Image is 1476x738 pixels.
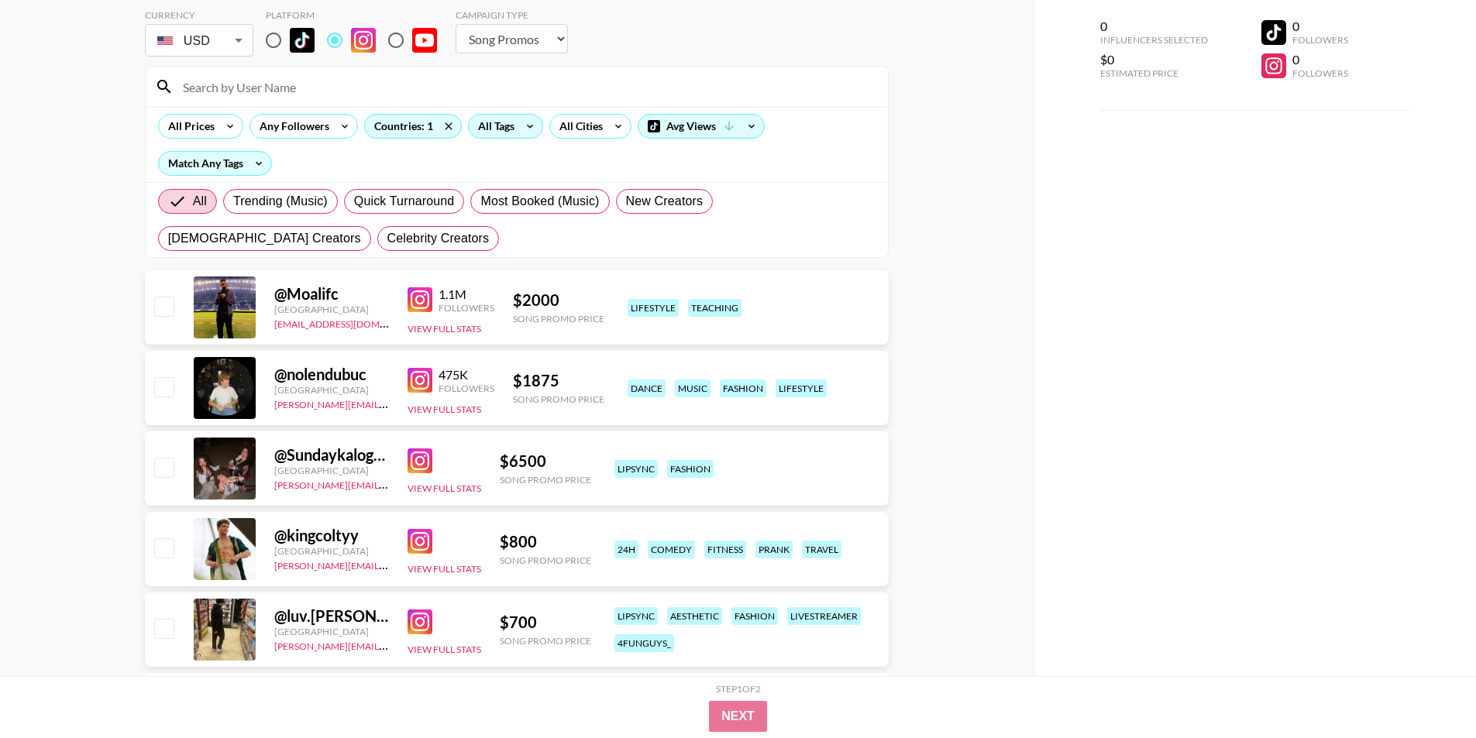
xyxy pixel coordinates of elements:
a: [PERSON_NAME][EMAIL_ADDRESS][DOMAIN_NAME] [274,396,504,410]
div: lipsync [614,460,658,478]
div: [GEOGRAPHIC_DATA] [274,626,389,637]
img: Instagram [408,368,432,393]
div: @ kingcoltyy [274,526,389,545]
div: @ Sundaykalogeras [274,445,389,465]
div: Song Promo Price [500,474,591,486]
div: [GEOGRAPHIC_DATA] [274,465,389,476]
button: View Full Stats [408,644,481,655]
div: Platform [266,9,449,21]
div: lifestyle [628,299,679,317]
button: View Full Stats [408,403,481,415]
div: 0 [1100,19,1208,34]
div: Followers [1292,34,1348,46]
span: Most Booked (Music) [480,192,599,211]
a: [PERSON_NAME][EMAIL_ADDRESS][PERSON_NAME][DOMAIN_NAME] [274,637,577,652]
div: lipsync [614,607,658,625]
div: Song Promo Price [513,393,604,405]
div: travel [802,541,841,558]
div: lifestyle [776,379,827,397]
div: $ 1875 [513,371,604,390]
div: Match Any Tags [159,152,271,175]
a: [PERSON_NAME][EMAIL_ADDRESS][DOMAIN_NAME] [274,557,504,572]
div: teaching [688,299,741,317]
div: Countries: 1 [365,115,461,138]
button: View Full Stats [408,482,481,494]
div: [GEOGRAPHIC_DATA] [274,545,389,557]
div: prank [755,541,793,558]
div: All Cities [550,115,606,138]
div: 1.1M [439,287,494,302]
button: Next [709,701,767,732]
div: 0 [1292,52,1348,67]
img: Instagram [351,28,376,53]
div: [GEOGRAPHIC_DATA] [274,304,389,315]
div: 4funguys_ [614,634,674,652]
input: Search by User Name [174,74,879,99]
button: View Full Stats [408,323,481,335]
img: Instagram [408,529,432,554]
div: Influencers Selected [1100,34,1208,46]
div: Song Promo Price [513,313,604,324]
span: New Creators [626,192,704,211]
div: 475K [439,367,494,383]
div: [GEOGRAPHIC_DATA] [274,384,389,396]
div: fitness [704,541,746,558]
div: Followers [439,383,494,394]
div: 24h [614,541,638,558]
img: YouTube [412,28,437,53]
div: $ 2000 [513,290,604,310]
div: Followers [439,302,494,314]
a: [PERSON_NAME][EMAIL_ADDRESS][DOMAIN_NAME] [274,476,504,491]
div: Step 1 of 2 [716,683,761,695]
div: @ Moalifc [274,284,389,304]
img: TikTok [290,28,315,53]
img: Instagram [408,609,432,634]
div: Followers [1292,67,1348,79]
span: All [193,192,207,211]
div: Currency [145,9,253,21]
iframe: Drift Widget Chat Controller [1399,661,1457,719]
div: Song Promo Price [500,554,591,566]
div: $ 700 [500,613,591,632]
button: View Full Stats [408,563,481,575]
div: 0 [1292,19,1348,34]
span: [DEMOGRAPHIC_DATA] Creators [168,229,361,248]
div: Campaign Type [456,9,568,21]
div: fashion [720,379,766,397]
div: All Tags [469,115,518,138]
div: All Prices [159,115,218,138]
div: Avg Views [638,115,764,138]
div: Estimated Price [1100,67,1208,79]
div: comedy [648,541,695,558]
img: Instagram [408,448,432,473]
div: @ luv.[PERSON_NAME] [274,606,389,626]
div: $ 800 [500,532,591,551]
div: aesthetic [667,607,722,625]
div: $0 [1100,52,1208,67]
span: Trending (Music) [233,192,328,211]
div: Song Promo Price [500,635,591,647]
div: dance [628,379,666,397]
a: [EMAIL_ADDRESS][DOMAIN_NAME] [274,315,430,330]
div: music [675,379,710,397]
span: Celebrity Creators [387,229,490,248]
div: @ nolendubuc [274,365,389,384]
div: $ 6500 [500,451,591,471]
div: livestreamer [787,607,861,625]
span: Quick Turnaround [354,192,455,211]
div: USD [148,27,250,54]
img: Instagram [408,287,432,312]
div: fashion [667,460,714,478]
div: Any Followers [250,115,332,138]
div: fashion [731,607,778,625]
